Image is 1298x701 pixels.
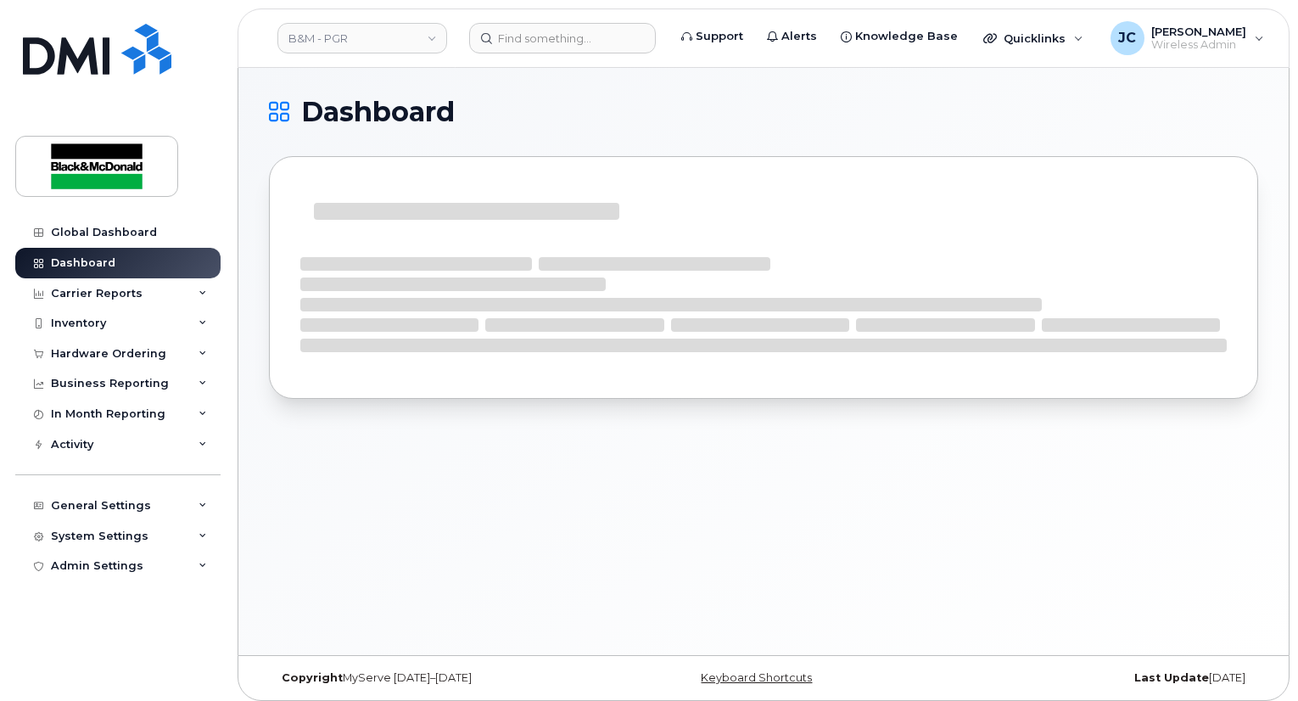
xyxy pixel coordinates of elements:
div: [DATE] [928,671,1258,685]
a: Keyboard Shortcuts [701,671,812,684]
strong: Copyright [282,671,343,684]
strong: Last Update [1134,671,1209,684]
div: MyServe [DATE]–[DATE] [269,671,599,685]
span: Dashboard [301,99,455,125]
